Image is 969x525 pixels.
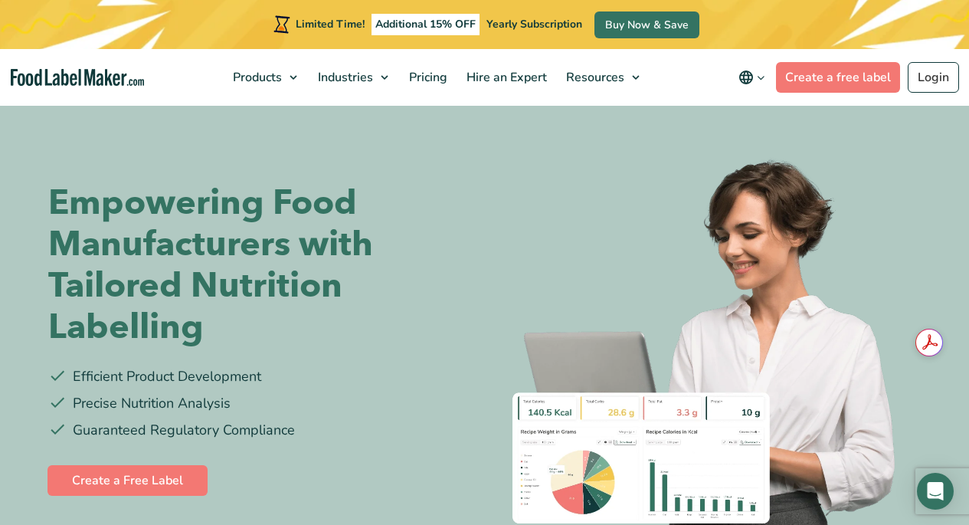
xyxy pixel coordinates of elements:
li: Precise Nutrition Analysis [48,393,473,414]
a: Products [224,49,305,106]
span: Hire an Expert [462,69,548,86]
span: Industries [313,69,375,86]
div: Open Intercom Messenger [917,473,954,510]
li: Guaranteed Regulatory Compliance [48,420,473,441]
li: Efficient Product Development [48,366,473,387]
a: Pricing [400,49,453,106]
span: Pricing [404,69,449,86]
span: Resources [561,69,626,86]
a: Create a free label [776,62,900,93]
span: Products [228,69,283,86]
a: Resources [557,49,647,106]
a: Industries [309,49,396,106]
h1: Empowering Food Manufacturers with Tailored Nutrition Labelling [48,182,473,348]
span: Limited Time! [296,17,365,31]
span: Additional 15% OFF [372,14,480,35]
a: Login [908,62,959,93]
a: Create a Free Label [47,465,208,496]
a: Buy Now & Save [594,11,699,38]
span: Yearly Subscription [486,17,582,31]
a: Hire an Expert [457,49,553,106]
